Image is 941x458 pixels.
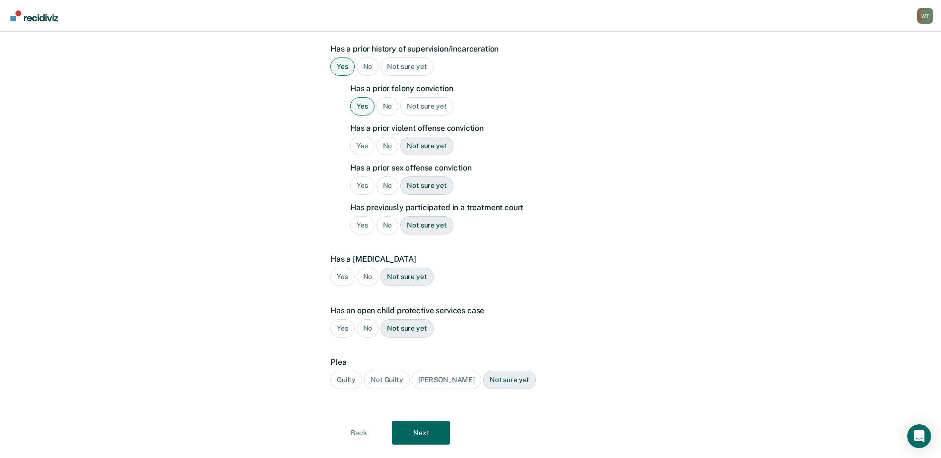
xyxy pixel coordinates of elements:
div: Not sure yet [380,319,433,338]
label: Has a prior violent offense conviction [350,123,606,133]
div: Not sure yet [483,371,536,389]
label: Has a prior sex offense conviction [350,163,606,172]
label: Plea [330,357,606,367]
div: Not sure yet [400,137,453,155]
label: Has a prior history of supervision/incarceration [330,44,606,54]
button: Profile dropdown button [917,8,933,24]
div: Not sure yet [400,216,453,234]
div: No [376,176,399,195]
img: Recidiviz [10,10,58,21]
div: Not sure yet [380,57,433,76]
div: Not sure yet [400,97,453,115]
div: Guilty [330,371,362,389]
div: Yes [350,176,375,195]
button: Back [330,421,388,445]
button: Next [392,421,450,445]
div: W T [917,8,933,24]
div: No [357,268,379,286]
label: Has an open child protective services case [330,306,606,315]
div: Not Guilty [364,371,410,389]
label: Has previously participated in a treatment court [350,203,606,212]
div: No [376,216,399,234]
div: Yes [330,57,355,76]
div: Yes [350,216,375,234]
label: Has a prior felony conviction [350,84,606,93]
div: No [357,57,379,76]
div: No [376,137,399,155]
label: Has a [MEDICAL_DATA] [330,254,606,264]
div: Not sure yet [400,176,453,195]
div: [PERSON_NAME] [412,371,481,389]
div: Not sure yet [380,268,433,286]
div: Yes [350,137,375,155]
div: No [357,319,379,338]
div: Yes [330,319,355,338]
div: Yes [330,268,355,286]
div: No [376,97,399,115]
div: Yes [350,97,375,115]
div: Open Intercom Messenger [907,424,931,448]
